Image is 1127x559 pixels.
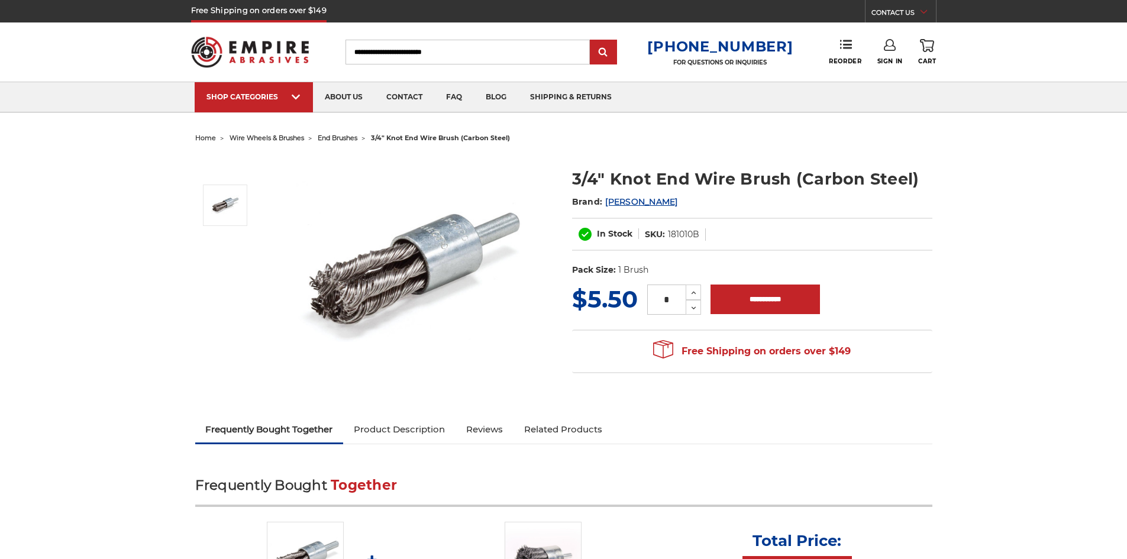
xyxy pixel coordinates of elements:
a: Frequently Bought Together [195,416,344,442]
dd: 181010B [668,228,699,241]
a: wire wheels & brushes [230,134,304,142]
img: Twist Knot End Brush [211,190,240,220]
a: home [195,134,216,142]
a: [PERSON_NAME] [605,196,677,207]
span: 3/4" knot end wire brush (carbon steel) [371,134,510,142]
span: $5.50 [572,285,638,314]
a: Reviews [456,416,514,442]
span: Cart [918,57,936,65]
a: about us [313,82,374,112]
span: Sign In [877,57,903,65]
a: Reorder [829,39,861,64]
a: Cart [918,39,936,65]
a: blog [474,82,518,112]
a: faq [434,82,474,112]
a: CONTACT US [871,6,936,22]
p: Total Price: [753,531,841,550]
a: [PHONE_NUMBER] [647,38,793,55]
img: Empire Abrasives [191,29,309,75]
span: Free Shipping on orders over $149 [653,340,851,363]
a: contact [374,82,434,112]
p: FOR QUESTIONS OR INQUIRIES [647,59,793,66]
a: Related Products [514,416,613,442]
span: Frequently Bought [195,477,327,493]
div: SHOP CATEGORIES [206,92,301,101]
span: Together [331,477,397,493]
span: In Stock [597,228,632,239]
dd: 1 Brush [618,264,648,276]
dt: SKU: [645,228,665,241]
a: end brushes [318,134,357,142]
a: Product Description [343,416,456,442]
span: Brand: [572,196,603,207]
input: Submit [592,41,615,64]
span: Reorder [829,57,861,65]
h1: 3/4" Knot End Wire Brush (Carbon Steel) [572,167,932,190]
dt: Pack Size: [572,264,616,276]
img: Twist Knot End Brush [296,155,533,392]
a: shipping & returns [518,82,624,112]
